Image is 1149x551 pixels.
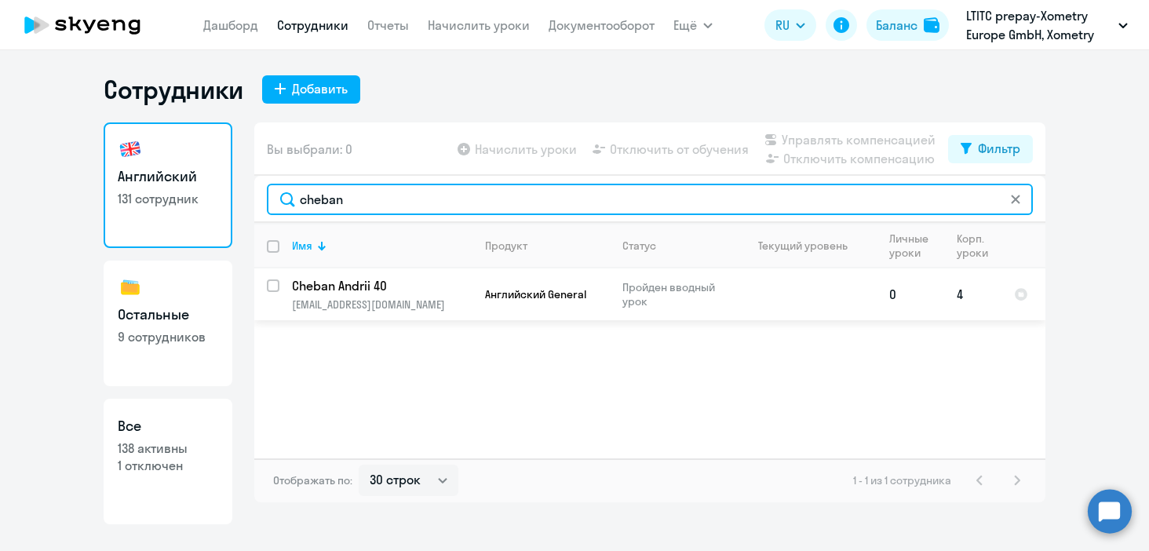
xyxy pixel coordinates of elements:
[485,239,527,253] div: Продукт
[118,305,218,325] h3: Остальные
[764,9,816,41] button: RU
[549,17,655,33] a: Документооборот
[104,261,232,386] a: Остальные9 сотрудников
[118,190,218,207] p: 131 сотрудник
[758,239,848,253] div: Текущий уровень
[485,287,586,301] span: Английский General
[957,232,988,260] div: Корп. уроки
[367,17,409,33] a: Отчеты
[622,239,730,253] div: Статус
[273,473,352,487] span: Отображать по:
[485,239,609,253] div: Продукт
[673,16,697,35] span: Ещё
[203,17,258,33] a: Дашборд
[292,239,472,253] div: Имя
[924,17,939,33] img: balance
[743,239,876,253] div: Текущий уровень
[877,268,944,320] td: 0
[866,9,949,41] button: Балансbalance
[118,440,218,457] p: 138 активны
[966,6,1112,44] p: LTITC prepay-Xometry Europe GmbH, Xometry Europe GmbH
[277,17,348,33] a: Сотрудники
[118,416,218,436] h3: Все
[957,232,1001,260] div: Корп. уроки
[104,399,232,524] a: Все138 активны1 отключен
[958,6,1136,44] button: LTITC prepay-Xometry Europe GmbH, Xometry Europe GmbH
[104,122,232,248] a: Английский131 сотрудник
[292,79,348,98] div: Добавить
[889,232,943,260] div: Личные уроки
[118,275,143,300] img: others
[118,166,218,187] h3: Английский
[428,17,530,33] a: Начислить уроки
[622,280,730,308] p: Пройден вводный урок
[292,277,472,294] a: Cheban Andrii 40
[118,328,218,345] p: 9 сотрудников
[622,239,656,253] div: Статус
[267,140,352,159] span: Вы выбрали: 0
[853,473,951,487] span: 1 - 1 из 1 сотрудника
[262,75,360,104] button: Добавить
[292,297,472,312] p: [EMAIL_ADDRESS][DOMAIN_NAME]
[267,184,1033,215] input: Поиск по имени, email, продукту или статусу
[118,457,218,474] p: 1 отключен
[292,277,469,294] p: Cheban Andrii 40
[104,74,243,105] h1: Сотрудники
[944,268,1001,320] td: 4
[876,16,917,35] div: Баланс
[775,16,790,35] span: RU
[118,137,143,162] img: english
[673,9,713,41] button: Ещё
[292,239,312,253] div: Имя
[978,139,1020,158] div: Фильтр
[889,232,929,260] div: Личные уроки
[948,135,1033,163] button: Фильтр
